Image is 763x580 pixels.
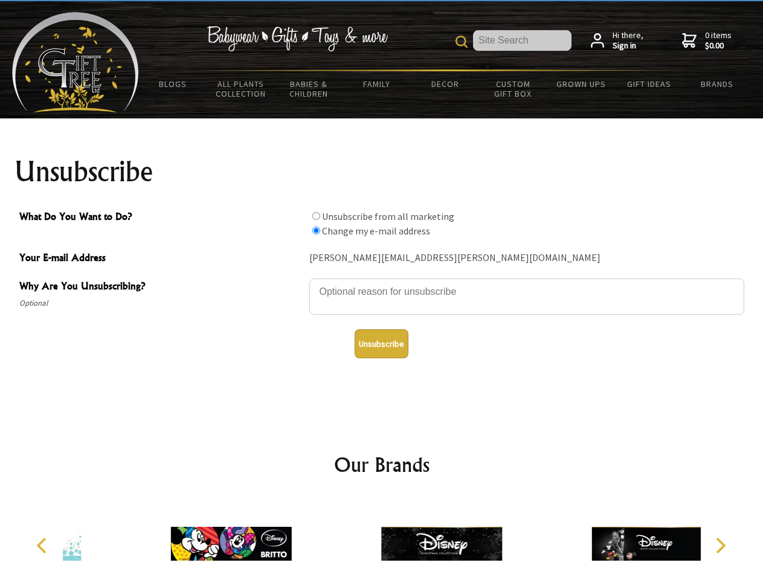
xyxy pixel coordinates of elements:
[411,71,479,97] a: Decor
[30,532,57,559] button: Previous
[139,71,207,97] a: BLOGS
[683,71,752,97] a: Brands
[705,40,732,51] strong: $0.00
[309,249,744,268] div: [PERSON_NAME][EMAIL_ADDRESS][PERSON_NAME][DOMAIN_NAME]
[19,296,303,311] span: Optional
[309,279,744,315] textarea: Why Are You Unsubscribing?
[322,225,430,237] label: Change my e-mail address
[615,71,683,97] a: Gift Ideas
[613,40,643,51] strong: Sign in
[322,210,454,222] label: Unsubscribe from all marketing
[682,30,732,51] a: 0 items$0.00
[312,227,320,234] input: What Do You Want to Do?
[12,12,139,112] img: Babyware - Gifts - Toys and more...
[275,71,343,106] a: Babies & Children
[705,30,732,51] span: 0 items
[547,71,615,97] a: Grown Ups
[19,279,303,296] span: Why Are You Unsubscribing?
[473,30,571,51] input: Site Search
[24,450,739,479] h2: Our Brands
[591,30,643,51] a: Hi there,Sign in
[355,329,408,358] button: Unsubscribe
[14,157,749,186] h1: Unsubscribe
[707,532,733,559] button: Next
[479,71,547,106] a: Custom Gift Box
[613,30,643,51] span: Hi there,
[312,212,320,220] input: What Do You Want to Do?
[19,209,303,227] span: What Do You Want to Do?
[19,250,303,268] span: Your E-mail Address
[456,36,468,48] img: product search
[207,26,388,51] img: Babywear - Gifts - Toys & more
[207,71,275,106] a: All Plants Collection
[343,71,411,97] a: Family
